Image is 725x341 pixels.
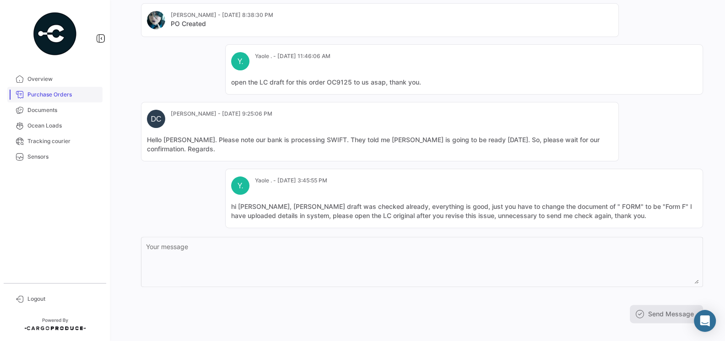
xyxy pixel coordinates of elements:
[231,176,249,195] div: Y.
[7,87,103,102] a: Purchase Orders
[7,118,103,133] a: Ocean Loads
[231,202,697,220] mat-card-content: hi [PERSON_NAME], [PERSON_NAME] draft was checked already, everything is good, just you have to c...
[171,19,273,28] mat-card-title: PO Created
[7,71,103,87] a: Overview
[171,11,273,19] mat-card-subtitle: [PERSON_NAME] - [DATE] 8:38:30 PM
[27,137,99,145] span: Tracking courier
[27,91,99,99] span: Purchase Orders
[255,176,327,185] mat-card-subtitle: Yaole . - [DATE] 3:45:55 PM
[171,110,272,118] mat-card-subtitle: [PERSON_NAME] - [DATE] 9:25:06 PM
[7,102,103,118] a: Documents
[147,135,613,154] mat-card-content: Hello [PERSON_NAME]. Please note our bank is processing SWIFT. They told me [PERSON_NAME] is goin...
[231,78,697,87] mat-card-content: open the LC draft for this order OC9125 to us asap, thank you.
[27,75,99,83] span: Overview
[147,11,165,29] img: IMG_20220614_122528.jpg
[32,11,78,57] img: powered-by.png
[27,106,99,114] span: Documents
[7,149,103,165] a: Sensors
[27,295,99,303] span: Logout
[255,52,330,60] mat-card-subtitle: Yaole . - [DATE] 11:46:06 AM
[27,122,99,130] span: Ocean Loads
[147,110,165,128] div: DC
[7,133,103,149] a: Tracking courier
[27,153,99,161] span: Sensors
[231,52,249,70] div: Y.
[694,310,716,332] div: Abrir Intercom Messenger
